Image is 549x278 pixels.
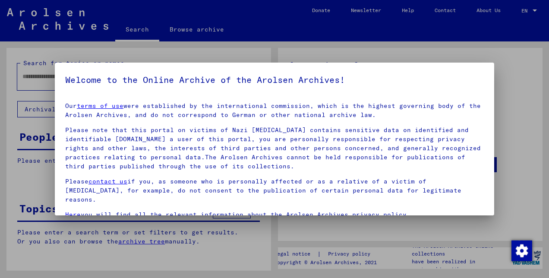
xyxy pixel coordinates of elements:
[65,126,484,171] p: Please note that this portal on victims of Nazi [MEDICAL_DATA] contains sensitive data on identif...
[88,177,127,185] a: contact us
[65,101,484,120] p: Our were established by the international commission, which is the highest governing body of the ...
[65,73,484,87] h5: Welcome to the Online Archive of the Arolsen Archives!
[65,210,484,219] p: you will find all the relevant information about the Arolsen Archives privacy policy.
[511,240,532,261] img: Change consent
[511,240,532,261] div: Change consent
[65,177,484,204] p: Please if you, as someone who is personally affected or as a relative of a victim of [MEDICAL_DAT...
[65,211,81,218] a: Here
[77,102,123,110] a: terms of use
